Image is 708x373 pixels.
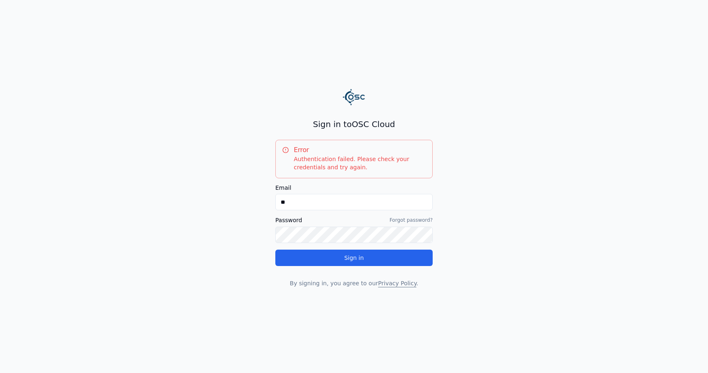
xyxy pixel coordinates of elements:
button: Sign in [275,250,433,266]
p: By signing in, you agree to our . [275,279,433,287]
label: Password [275,217,302,223]
img: Logo [343,86,365,109]
h5: Error [282,147,426,153]
h2: Sign in to OSC Cloud [275,118,433,130]
div: Authentication failed. Please check your credentials and try again. [282,155,426,171]
a: Privacy Policy [378,280,416,287]
label: Email [275,185,433,191]
a: Forgot password? [390,217,433,223]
